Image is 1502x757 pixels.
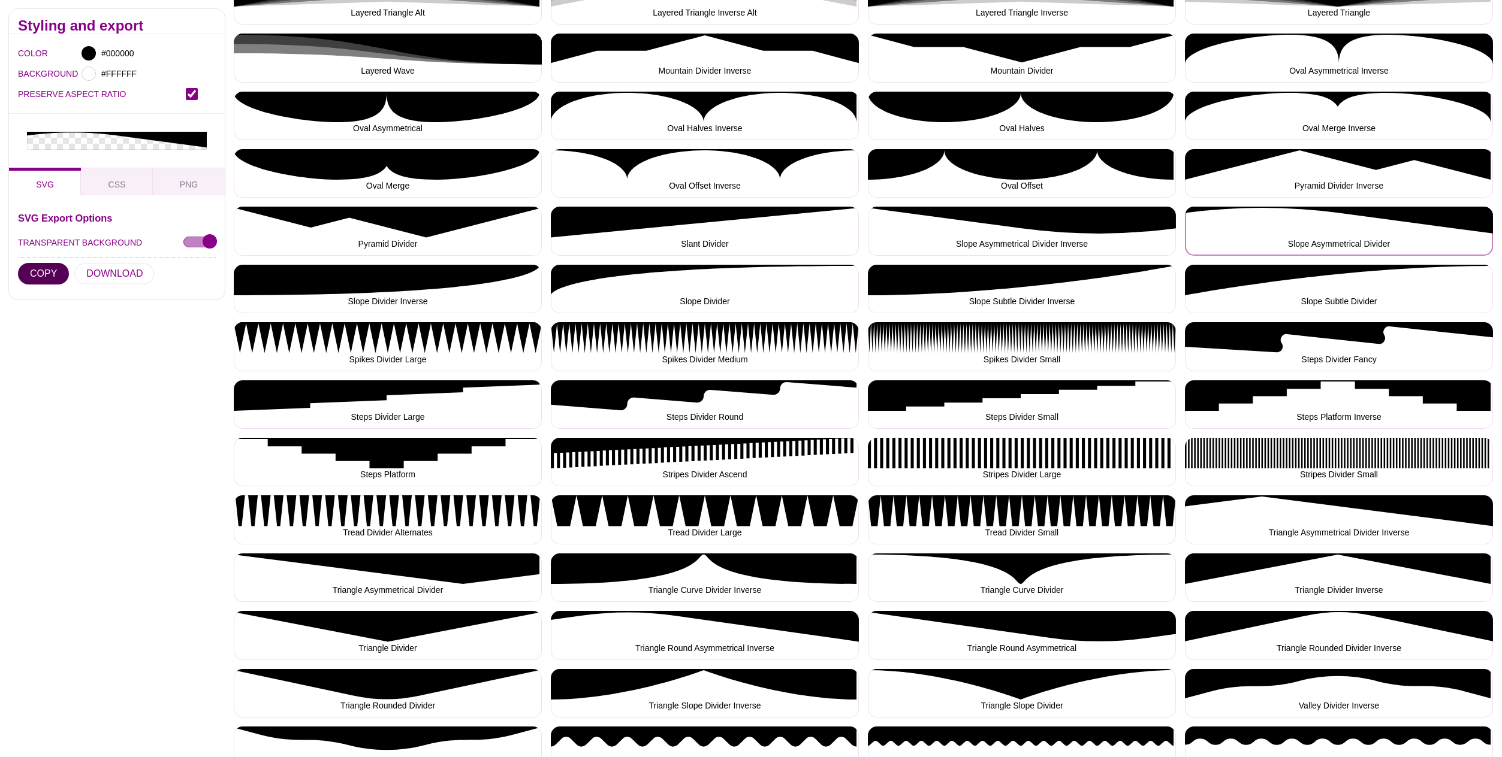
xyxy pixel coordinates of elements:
button: Tread Divider Small [868,495,1176,544]
button: Triangle Curve Divider Inverse [551,553,859,602]
h3: SVG Export Options [18,213,216,223]
button: Oval Merge Inverse [1185,92,1493,140]
button: Stripes Divider Small [1185,438,1493,486]
button: Tread Divider Alternates [234,495,542,544]
button: Slope Asymmetrical Divider [1185,207,1493,255]
button: Slope Asymmetrical Divider Inverse [868,207,1176,255]
button: Steps Platform Inverse [1185,380,1493,429]
button: Triangle Asymmetrical Divider Inverse [1185,495,1493,544]
button: Slope Subtle Divider Inverse [868,265,1176,313]
button: CSS [81,168,153,195]
button: Triangle Round Asymmetrical [868,611,1176,659]
button: Slope Divider [551,265,859,313]
button: PNG [153,168,225,195]
button: Mountain Divider Inverse [551,34,859,82]
button: Stripes Divider Ascend [551,438,859,486]
button: Spikes Divider Large [234,322,542,371]
button: Oval Asymmetrical [234,92,542,140]
button: Layered Wave [234,34,542,82]
button: Triangle Slope Divider [868,669,1176,717]
h2: Styling and export [18,21,216,31]
button: Slope Subtle Divider [1185,265,1493,313]
button: Oval Offset Inverse [551,149,859,198]
button: Triangle Divider [234,611,542,659]
button: Oval Halves [868,92,1176,140]
button: COPY [18,263,69,284]
button: Tread Divider Large [551,495,859,544]
button: Triangle Round Asymmetrical Inverse [551,611,859,659]
button: Steps Divider Fancy [1185,322,1493,371]
button: Pyramid Divider Inverse [1185,149,1493,198]
label: COLOR [18,46,33,61]
label: BACKGROUND [18,66,33,81]
button: Triangle Asymmetrical Divider [234,553,542,602]
button: Stripes Divider Large [868,438,1176,486]
button: Triangle Slope Divider Inverse [551,669,859,717]
button: Steps Divider Large [234,380,542,429]
button: Valley Divider Inverse [1185,669,1493,717]
button: Triangle Divider Inverse [1185,553,1493,602]
button: Steps Divider Small [868,380,1176,429]
label: TRANSPARENT BACKGROUND [18,235,142,250]
button: Spikes Divider Small [868,322,1176,371]
button: Mountain Divider [868,34,1176,82]
button: Steps Platform [234,438,542,486]
button: Oval Offset [868,149,1176,198]
button: Oval Merge [234,149,542,198]
button: Oval Asymmetrical Inverse [1185,34,1493,82]
span: CSS [108,180,126,189]
button: Triangle Rounded Divider Inverse [1185,611,1493,659]
button: Triangle Curve Divider [868,553,1176,602]
button: Steps Divider Round [551,380,859,429]
button: Triangle Rounded Divider [234,669,542,717]
button: Oval Halves Inverse [551,92,859,140]
button: Pyramid Divider [234,207,542,255]
span: PNG [180,180,198,189]
button: DOWNLOAD [74,263,155,284]
label: PRESERVE ASPECT RATIO [18,86,186,102]
button: Slope Divider Inverse [234,265,542,313]
button: Slant Divider [551,207,859,255]
button: Spikes Divider Medium [551,322,859,371]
